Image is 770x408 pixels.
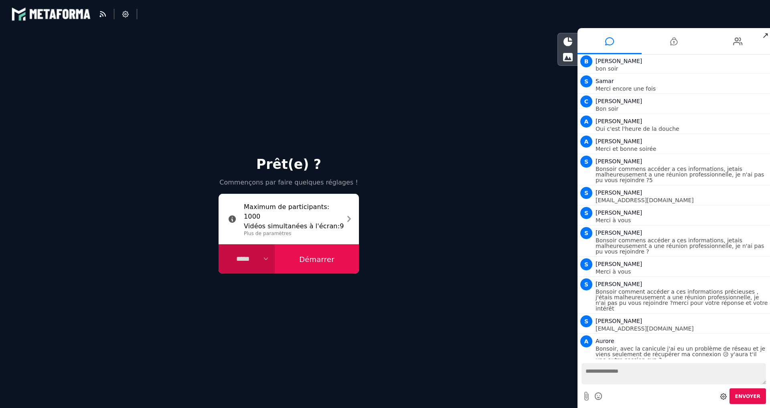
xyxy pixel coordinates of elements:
[596,318,642,324] span: [PERSON_NAME]
[596,209,642,216] span: [PERSON_NAME]
[580,278,592,290] span: S
[580,335,592,347] span: A
[244,221,340,231] label: Vidéos simultanées à l'écran :
[580,227,592,239] span: S
[596,86,768,91] p: Merci encore une fois
[340,222,344,230] span: 9
[735,394,760,399] span: Envoyer
[596,338,614,344] span: Aurore
[596,269,768,274] p: Merci à vous
[596,346,768,363] p: Bonsoir, avec la canicule j'ai eu un problème de réseau et je viens seulement de récupérer ma con...
[596,261,642,267] span: [PERSON_NAME]
[761,28,770,43] span: ↗
[596,217,768,223] p: Merci à vous
[580,136,592,148] span: A
[580,55,592,67] span: B
[596,166,768,183] p: Bonsoir commens accéder a ces informations, jetais malheureusement a une réunion professionnelle,...
[596,189,642,196] span: [PERSON_NAME]
[596,289,768,311] p: Bonsoir comment accéder a ces informations précieuses , j'étais malheureusement a une réunion pro...
[596,146,768,152] p: Merci et bonne soirée
[596,281,642,287] span: [PERSON_NAME]
[275,244,359,274] button: Démarrer
[215,178,363,187] p: Commençons par faire quelques réglages !
[580,75,592,87] span: S
[596,66,768,71] p: bon soir
[580,156,592,168] span: S
[580,116,592,128] span: A
[580,187,592,199] span: S
[244,230,344,237] p: Plus de paramètres
[580,207,592,219] span: S
[215,158,363,171] h2: Prêt(e) ?
[596,158,642,164] span: [PERSON_NAME]
[596,118,642,124] span: [PERSON_NAME]
[580,95,592,108] span: C
[596,98,642,104] span: [PERSON_NAME]
[729,388,766,404] button: Envoyer
[244,202,329,212] label: Maximum de participants :
[596,106,768,112] p: Bon soir
[596,237,768,254] p: Bonsoir commens accéder a ces informations, jetais malheureusement a une réunion professionnelle,...
[596,126,768,132] p: Oui c'est l'heure de la douche
[596,78,614,84] span: Samar
[580,258,592,270] span: S
[596,229,642,236] span: [PERSON_NAME]
[596,138,642,144] span: [PERSON_NAME]
[596,58,642,64] span: [PERSON_NAME]
[596,326,768,331] p: [EMAIL_ADDRESS][DOMAIN_NAME]
[244,212,344,221] span: 1000
[596,197,768,203] p: [EMAIL_ADDRESS][DOMAIN_NAME]
[580,315,592,327] span: S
